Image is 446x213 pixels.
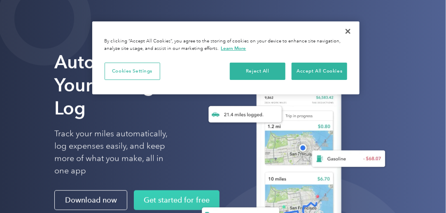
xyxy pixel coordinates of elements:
[339,22,357,40] button: Close
[105,63,160,80] button: Cookies Settings
[54,190,127,210] a: Download now
[292,63,347,80] button: Accept All Cookies
[221,45,246,51] a: More information about your privacy, opens in a new tab
[105,38,348,52] div: By clicking “Accept All Cookies”, you agree to the storing of cookies on your device to enhance s...
[54,128,176,177] p: Track your miles automatically, log expenses easily, and keep more of what you make, all in one app
[134,190,219,210] a: Get started for free
[92,21,360,94] div: Cookie banner
[230,63,285,80] button: Reject All
[92,21,360,94] div: Privacy
[54,51,165,119] strong: Automate Your Mileage Log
